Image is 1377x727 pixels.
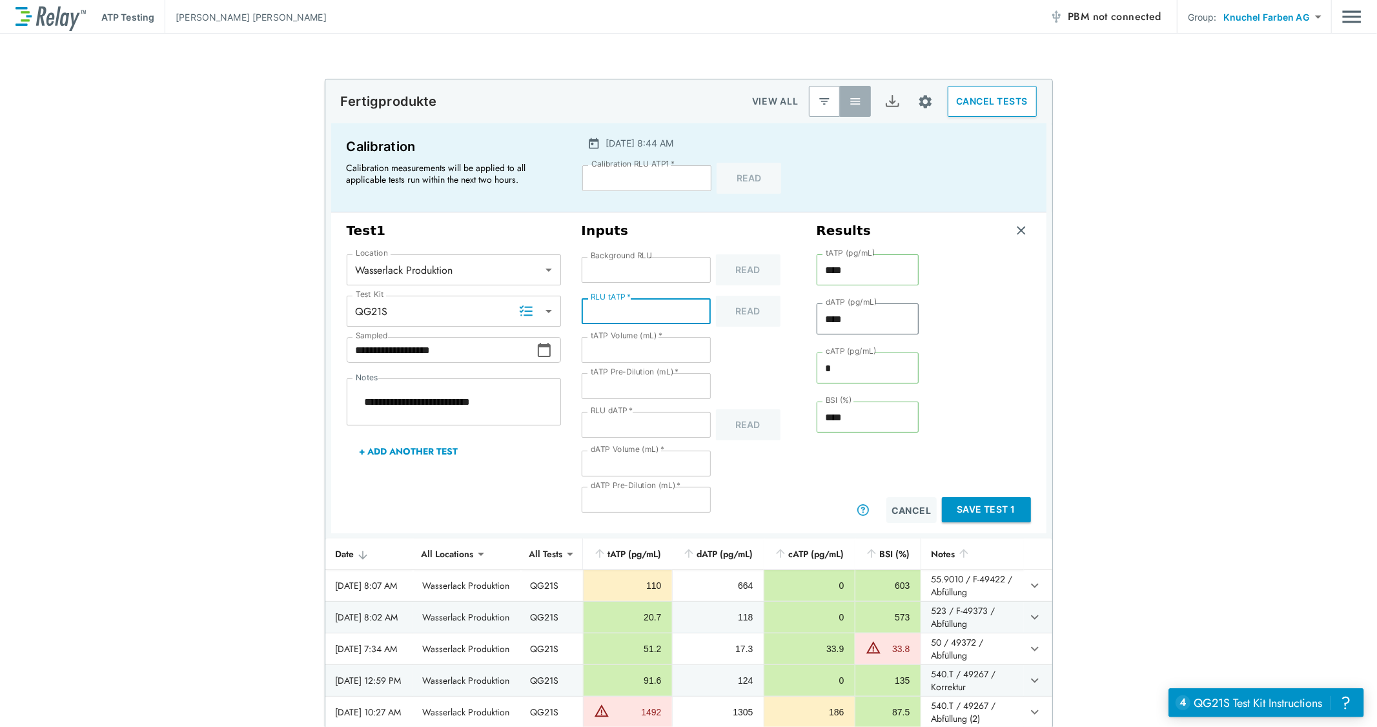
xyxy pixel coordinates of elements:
[591,445,664,454] label: dATP Volume (mL)
[520,570,583,601] td: QG21S
[921,665,1024,696] td: 540.T / 49267 / Korrektur
[948,86,1037,117] button: CANCEL TESTS
[1024,638,1046,660] button: expand row
[336,706,402,719] div: [DATE] 10:27 AM
[520,633,583,664] td: QG21S
[921,633,1024,664] td: 50 / 49372 / Abfüllung
[866,579,910,592] div: 603
[347,223,561,239] h3: Test 1
[818,95,831,108] img: Latest
[886,497,937,523] button: Cancel
[1024,701,1046,723] button: expand row
[347,162,553,185] p: Calibration measurements will be applied to all applicable tests run within the next two hours.
[817,223,872,239] h3: Results
[582,223,796,239] h3: Inputs
[917,94,933,110] img: Settings Icon
[591,481,681,490] label: dATP Pre-Dilution (mL)
[101,10,154,24] p: ATP Testing
[826,347,877,356] label: cATP (pg/mL)
[866,611,910,624] div: 573
[826,249,875,258] label: tATP (pg/mL)
[1188,10,1217,24] p: Group:
[413,570,520,601] td: Wasserlack Produktion
[594,674,662,687] div: 91.6
[336,642,402,655] div: [DATE] 7:34 AM
[865,546,910,562] div: BSI (%)
[849,95,862,108] img: View All
[591,251,652,260] label: Background RLU
[683,674,753,687] div: 124
[356,249,388,258] label: Location
[826,396,852,405] label: BSI (%)
[775,611,844,624] div: 0
[591,367,679,376] label: tATP Pre-Dilution (mL)
[325,538,413,570] th: Date
[1068,8,1161,26] span: PBM
[932,546,1014,562] div: Notes
[356,331,388,340] label: Sampled
[826,298,877,307] label: dATP (pg/mL)
[908,85,943,119] button: Site setup
[866,706,910,719] div: 87.5
[591,159,675,169] label: Calibration RLU ATP1
[413,633,520,664] td: Wasserlack Produktion
[347,257,561,283] div: Wasserlack Produktion
[1015,224,1028,237] img: Remove
[520,665,583,696] td: QG21S
[775,674,844,687] div: 0
[594,642,662,655] div: 51.2
[591,331,662,340] label: tATP Volume (mL)
[683,642,753,655] div: 17.3
[520,602,583,633] td: QG21S
[683,706,753,719] div: 1305
[606,136,673,150] p: [DATE] 8:44 AM
[866,674,910,687] div: 135
[866,640,881,655] img: Warning
[15,3,86,31] img: LuminUltra Relay
[593,546,662,562] div: tATP (pg/mL)
[775,579,844,592] div: 0
[356,373,378,382] label: Notes
[942,497,1031,522] button: Save Test 1
[1168,688,1364,717] iframe: Resource center
[591,292,631,302] label: RLU tATP
[347,436,471,467] button: + Add Another Test
[413,541,483,567] div: All Locations
[594,611,662,624] div: 20.7
[775,642,844,655] div: 33.9
[347,136,559,157] p: Calibration
[921,602,1024,633] td: 523 / F-49373 / Abfüllung
[1024,670,1046,691] button: expand row
[413,602,520,633] td: Wasserlack Produktion
[1024,575,1046,597] button: expand row
[1093,9,1161,24] span: not connected
[347,298,561,324] div: QG21S
[176,10,327,24] p: [PERSON_NAME] [PERSON_NAME]
[682,546,753,562] div: dATP (pg/mL)
[1045,4,1167,30] button: PBM not connected
[683,579,753,592] div: 664
[347,337,536,363] input: Choose date, selected date is Sep 24, 2025
[520,541,572,567] div: All Tests
[356,290,384,299] label: Test Kit
[594,703,609,719] img: Warning
[413,665,520,696] td: Wasserlack Produktion
[921,570,1024,601] td: 55.9010 / F-49422 / Abfüllung
[336,611,402,624] div: [DATE] 8:02 AM
[1024,606,1046,628] button: expand row
[884,94,901,110] img: Export Icon
[1342,5,1362,29] button: Main menu
[613,706,662,719] div: 1492
[1342,5,1362,29] img: Drawer Icon
[594,579,662,592] div: 110
[884,642,910,655] div: 33.8
[775,706,844,719] div: 186
[587,137,600,150] img: Calender Icon
[1050,10,1063,23] img: Offline Icon
[591,406,633,415] label: RLU dATP
[336,579,402,592] div: [DATE] 8:07 AM
[341,94,437,109] p: Fertigprodukte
